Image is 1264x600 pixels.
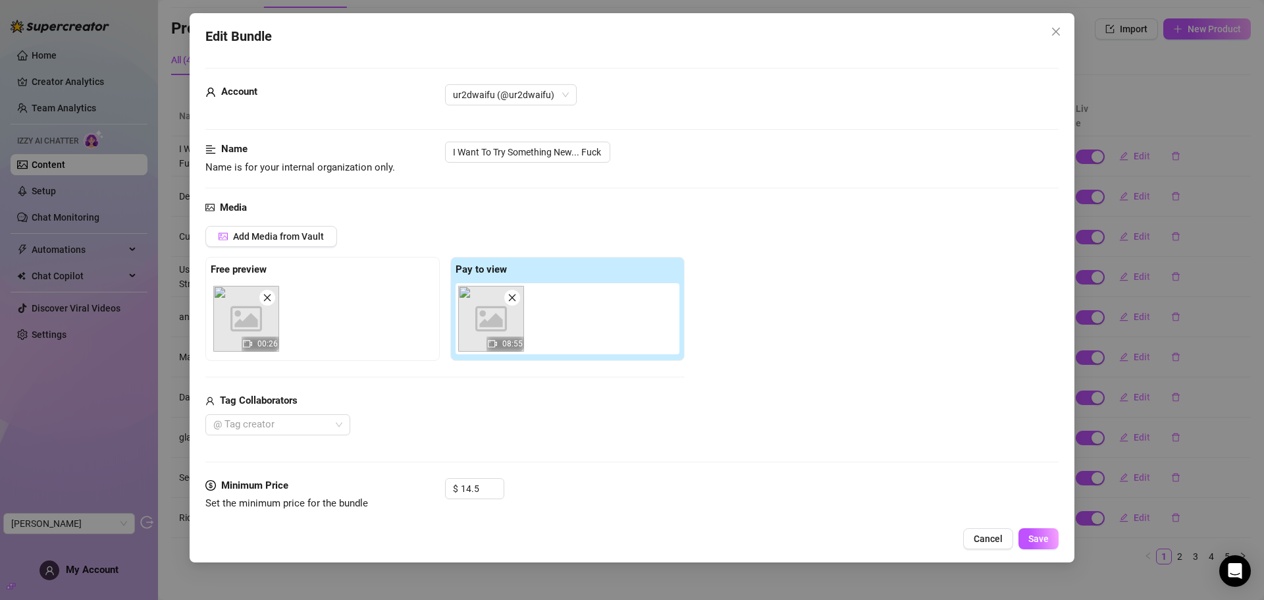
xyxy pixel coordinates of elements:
button: Save [1018,528,1059,549]
span: picture [205,200,215,216]
div: Open Intercom Messenger [1219,555,1251,587]
button: Close [1045,21,1066,42]
span: Close [1045,26,1066,37]
span: Add Media from Vault [233,231,324,242]
div: 00:26 [213,286,279,352]
span: Set the minimum price for the bundle [205,497,368,509]
strong: Name [221,143,248,155]
button: Add Media from Vault [205,226,337,247]
span: close [263,293,272,302]
span: close [1051,26,1061,37]
span: Cancel [974,533,1003,544]
strong: Account [221,86,257,97]
strong: Pay to view [456,263,507,275]
span: video-camera [243,339,252,348]
strong: Tag Collaborators [220,395,298,406]
strong: Minimum Price [221,479,288,491]
span: align-left [205,142,216,157]
span: 08:55 [502,339,523,348]
strong: Media [220,202,247,213]
span: close [508,293,517,302]
span: video-camera [488,339,497,348]
span: user [205,393,215,409]
span: dollar [205,478,216,494]
span: Save [1028,533,1049,544]
span: user [205,84,216,100]
button: Cancel [963,528,1013,549]
span: ur2dwaifu (@ur2dwaifu) [453,85,569,105]
span: Name is for your internal organization only. [205,161,395,173]
input: Enter a name [445,142,610,163]
div: 08:55 [458,286,524,352]
span: Edit Bundle [205,26,272,47]
span: picture [219,232,228,241]
span: 00:26 [257,339,278,348]
strong: Free preview [211,263,267,275]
